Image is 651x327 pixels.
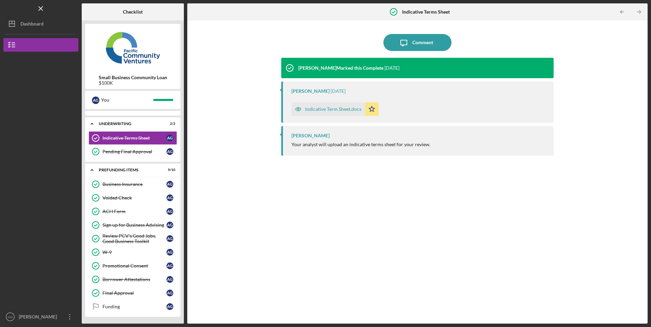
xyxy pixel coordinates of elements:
div: A G [166,235,173,242]
div: A G [166,208,173,215]
a: W-9AG [89,245,177,259]
a: Voided CheckAG [89,191,177,205]
div: A G [166,262,173,269]
a: Borrower AttestationsAG [89,273,177,286]
div: Final Approval [102,290,166,296]
div: Borrower Attestations [102,277,166,282]
button: Comment [383,34,451,51]
div: A G [166,181,173,188]
b: Small Business Community Loan [99,75,167,80]
text: AG [8,315,13,319]
div: Review PCV's Good Jobs, Good Business Toolkit [102,233,166,244]
div: A G [166,148,173,155]
div: Promotional Consent [102,263,166,269]
div: Indicative Terms Sheet [102,135,166,141]
a: Final ApprovalAG [89,286,177,300]
div: Underwriting [99,122,158,126]
div: A G [166,303,173,310]
time: 2025-08-08 00:34 [331,88,346,94]
div: A G [166,249,173,256]
div: W-9 [102,249,166,255]
div: [PERSON_NAME] Marked this Complete [298,65,383,71]
div: 9 / 10 [163,168,175,172]
div: Your analyst will upload an indicative terms sheet for your review. [291,142,430,147]
div: [PERSON_NAME] [291,133,330,138]
div: 2 / 2 [163,122,175,126]
div: [PERSON_NAME] [17,310,61,325]
a: FundingAG [89,300,177,313]
a: Pending Final ApprovalAG [89,145,177,158]
div: Business Insurance [102,182,166,187]
div: ACH Form [102,209,166,214]
div: A G [166,194,173,201]
div: Dashboard [20,17,44,32]
button: Dashboard [3,17,78,31]
div: A G [166,290,173,296]
div: Comment [412,34,433,51]
b: Indicative Terms Sheet [402,9,450,15]
div: Prefunding Items [99,168,158,172]
time: 2025-08-08 00:34 [384,65,399,71]
div: A G [166,276,173,283]
a: ACH FormAG [89,205,177,218]
button: AG[PERSON_NAME] [3,310,78,324]
a: Business InsuranceAG [89,177,177,191]
div: A G [92,97,99,104]
div: [PERSON_NAME] [291,88,330,94]
div: Pending Final Approval [102,149,166,154]
div: Indicative Term Sheet.docx [305,106,362,112]
div: A G [166,135,173,141]
a: Indicative Terms SheetAG [89,131,177,145]
div: You [101,94,153,106]
a: Review PCV's Good Jobs, Good Business ToolkitAG [89,232,177,245]
a: Sign up for Business AdvisingAG [89,218,177,232]
div: A G [166,222,173,228]
div: Funding [102,304,166,309]
div: $100K [99,80,167,86]
b: Checklist [123,9,143,15]
a: Promotional ConsentAG [89,259,177,273]
div: Voided Check [102,195,166,201]
img: Product logo [85,27,180,68]
div: Sign up for Business Advising [102,222,166,228]
button: Indicative Term Sheet.docx [291,102,379,116]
